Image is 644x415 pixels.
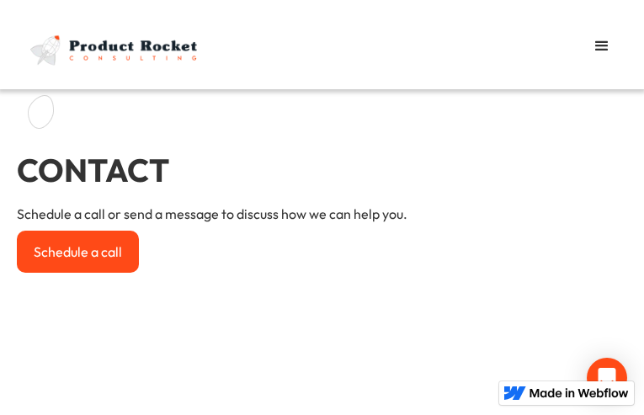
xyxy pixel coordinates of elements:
img: Product Rocket full light logo [25,21,206,72]
div: menu [577,21,627,72]
img: Made in Webflow [530,388,629,398]
p: Schedule a call or send a message to discuss how we can help you. [17,205,407,222]
div: Open Intercom Messenger [587,358,627,398]
a: Schedule a call [17,231,139,273]
h1: CONTACT [17,135,169,205]
a: home [17,21,206,72]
